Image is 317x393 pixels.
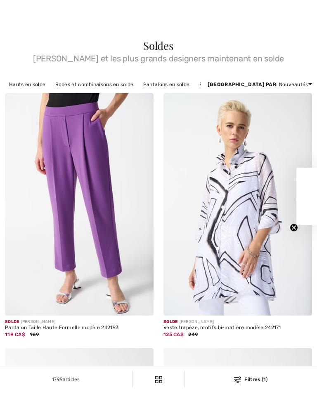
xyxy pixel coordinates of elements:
strong: [GEOGRAPHIC_DATA] par [208,82,276,87]
span: Solde [163,319,178,324]
img: Pantalon Taille Haute Formelle modèle 242193. Majesty [5,93,154,316]
div: Filtres (1) [190,376,312,383]
a: Hauts en solde [5,79,50,90]
div: [PERSON_NAME] [163,319,312,325]
span: Solde [5,319,19,324]
a: Robes et combinaisons en solde [51,79,138,90]
span: 169 [30,332,39,337]
a: Pantalons en solde [139,79,194,90]
span: 1799 [52,377,63,382]
div: [PERSON_NAME] [5,319,154,325]
img: Filtres [234,377,241,383]
a: Pulls et cardigans en solde [195,79,269,90]
img: Veste trapèze, motifs bi-matière modèle 242171. Blanc/Noir [163,93,312,316]
span: 249 [188,332,198,337]
div: : Nouveautés [208,81,312,88]
span: Soldes [143,38,174,53]
span: [PERSON_NAME] et les plus grands designers maintenant en solde [5,51,312,63]
span: 118 CA$ [5,332,25,337]
img: Filtres [155,376,162,383]
div: Veste trapèze, motifs bi-matière modèle 242171 [163,325,312,331]
div: Pantalon Taille Haute Formelle modèle 242193 [5,325,154,331]
button: Close teaser [290,224,298,232]
div: Close teaser [296,168,317,225]
span: 125 CA$ [163,332,184,337]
